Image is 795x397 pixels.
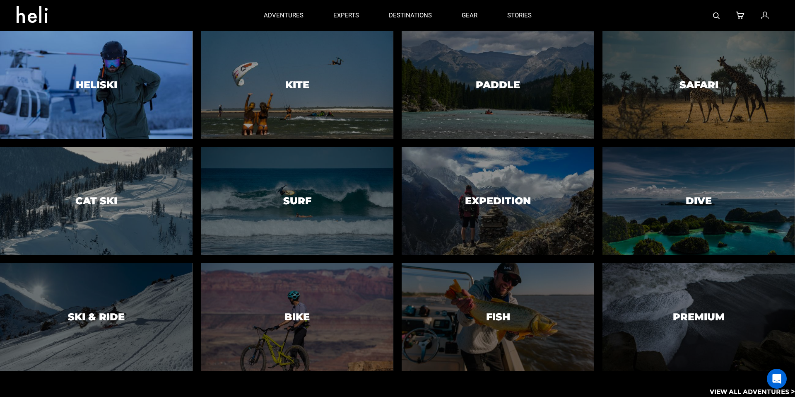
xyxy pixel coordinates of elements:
a: PremiumPremium image [602,263,795,371]
h3: Fish [486,312,510,322]
h3: Dive [686,196,712,206]
p: experts [333,11,359,20]
h3: Paddle [476,80,520,90]
img: search-bar-icon.svg [713,12,720,19]
p: destinations [389,11,432,20]
h3: Premium [673,312,725,322]
h3: Bike [284,312,310,322]
div: Open Intercom Messenger [767,369,787,389]
h3: Expedition [465,196,531,206]
p: adventures [264,11,304,20]
h3: Kite [285,80,309,90]
h3: Safari [679,80,718,90]
p: View All Adventures > [710,387,795,397]
h3: Surf [283,196,311,206]
h3: Heliski [76,80,117,90]
h3: Ski & Ride [68,312,125,322]
h3: Cat Ski [75,196,117,206]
